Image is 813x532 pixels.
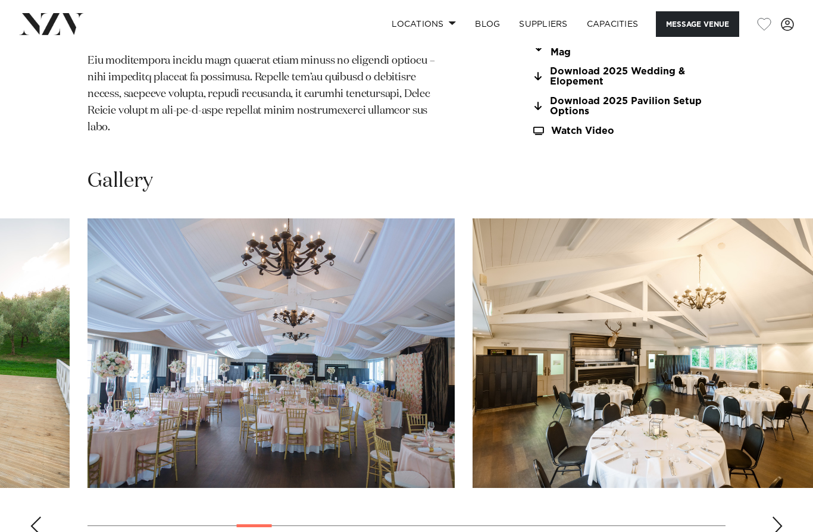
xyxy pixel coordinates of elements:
[509,11,577,37] a: SUPPLIERS
[382,11,465,37] a: Locations
[531,96,726,117] a: Download 2025 Pavilion Setup Options
[19,13,84,35] img: nzv-logo.png
[465,11,509,37] a: BLOG
[656,11,739,37] button: Message Venue
[577,11,648,37] a: Capacities
[531,67,726,87] a: Download 2025 Wedding & Elopement
[531,126,726,136] a: Watch Video
[87,218,455,488] swiper-slide: 8 / 30
[87,168,153,195] h2: Gallery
